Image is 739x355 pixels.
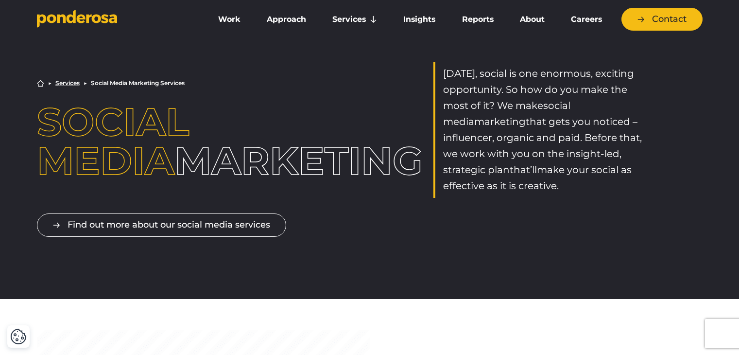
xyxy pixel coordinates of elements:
span: [DATE], social is one enormous, exciting opportunity. So how do you make the most of it? We make [443,68,634,111]
a: Find out more about our social media services [37,213,286,236]
a: Services [55,80,80,86]
li: ▶︎ [48,80,52,86]
a: Work [207,9,252,30]
span: Social Media [37,98,189,184]
a: Reports [451,9,505,30]
a: Contact [621,8,703,31]
span: that’ll [510,164,537,176]
h1: Marketing [37,103,306,180]
a: Home [37,80,44,87]
li: ▶︎ [84,80,87,86]
a: Careers [560,9,613,30]
span: make your social as effective as it is creative. [443,164,632,192]
a: Approach [256,9,317,30]
a: Insights [392,9,447,30]
button: Cookie Settings [10,328,27,345]
a: Go to homepage [37,10,192,29]
span: that gets you noticed – influencer, organic and paid. Before that, we work with you on the insigh... [443,116,642,176]
span: marketing [474,116,526,127]
li: Social Media Marketing Services [91,80,185,86]
a: Services [321,9,388,30]
img: Revisit consent button [10,328,27,345]
a: About [509,9,556,30]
